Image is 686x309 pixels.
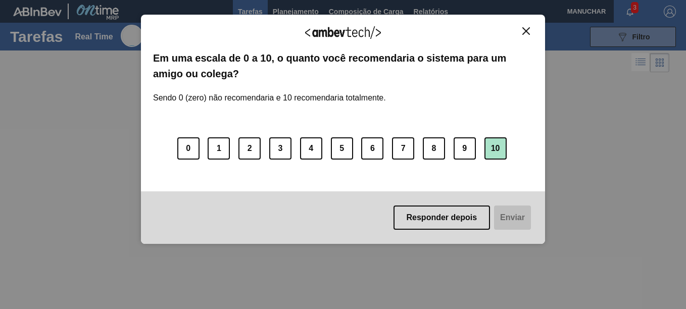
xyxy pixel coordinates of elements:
label: Sendo 0 (zero) não recomendaria e 10 recomendaria totalmente. [153,81,386,102]
button: 2 [238,137,261,160]
button: 4 [300,137,322,160]
button: 3 [269,137,291,160]
button: 0 [177,137,200,160]
button: 6 [361,137,383,160]
button: 5 [331,137,353,160]
label: Em uma escala de 0 a 10, o quanto você recomendaria o sistema para um amigo ou colega? [153,50,533,81]
img: Close [522,27,530,35]
img: Logo Ambevtech [305,26,381,39]
button: 9 [454,137,476,160]
button: 7 [392,137,414,160]
button: 10 [484,137,507,160]
button: Responder depois [394,205,491,230]
button: 1 [208,137,230,160]
button: 8 [423,137,445,160]
button: Close [519,27,533,35]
